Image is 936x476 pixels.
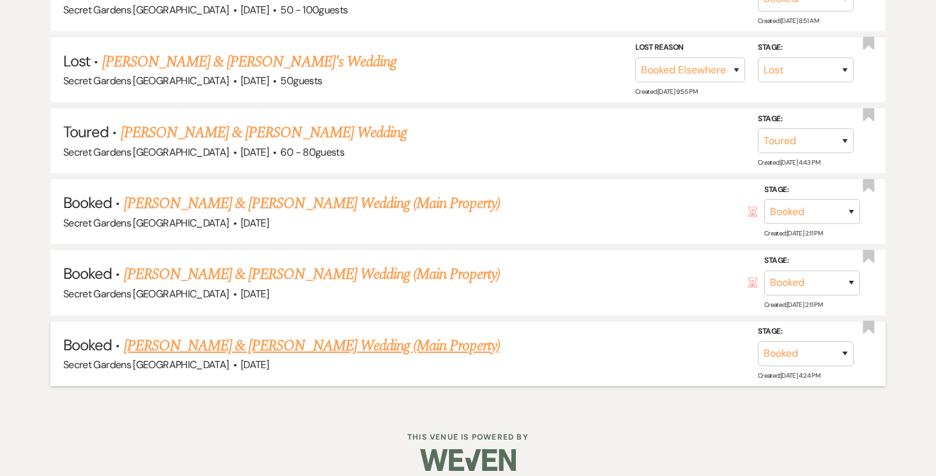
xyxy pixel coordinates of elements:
[280,74,322,87] span: 50 guests
[764,301,822,309] span: Created: [DATE] 2:11 PM
[63,74,229,87] span: Secret Gardens [GEOGRAPHIC_DATA]
[758,112,854,126] label: Stage:
[241,74,269,87] span: [DATE]
[102,50,397,73] a: [PERSON_NAME] & [PERSON_NAME]'s Wedding
[124,334,500,357] a: [PERSON_NAME] & [PERSON_NAME] Wedding (Main Property)
[63,264,112,283] span: Booked
[63,358,229,371] span: Secret Gardens [GEOGRAPHIC_DATA]
[241,358,269,371] span: [DATE]
[758,371,820,380] span: Created: [DATE] 4:24 PM
[241,3,269,17] span: [DATE]
[635,41,745,55] label: Lost Reason
[764,183,860,197] label: Stage:
[63,122,109,142] span: Toured
[63,145,229,159] span: Secret Gardens [GEOGRAPHIC_DATA]
[124,263,500,286] a: [PERSON_NAME] & [PERSON_NAME] Wedding (Main Property)
[758,158,820,167] span: Created: [DATE] 4:43 PM
[121,121,407,144] a: [PERSON_NAME] & [PERSON_NAME] Wedding
[635,87,697,96] span: Created: [DATE] 9:55 PM
[764,229,822,237] span: Created: [DATE] 2:11 PM
[241,287,269,301] span: [DATE]
[758,17,819,25] span: Created: [DATE] 8:51 AM
[280,145,344,159] span: 60 - 80 guests
[758,325,854,339] label: Stage:
[280,3,347,17] span: 50 - 100 guests
[63,287,229,301] span: Secret Gardens [GEOGRAPHIC_DATA]
[63,3,229,17] span: Secret Gardens [GEOGRAPHIC_DATA]
[764,254,860,268] label: Stage:
[63,193,112,212] span: Booked
[124,192,500,215] a: [PERSON_NAME] & [PERSON_NAME] Wedding (Main Property)
[63,335,112,355] span: Booked
[241,216,269,230] span: [DATE]
[63,216,229,230] span: Secret Gardens [GEOGRAPHIC_DATA]
[63,51,90,71] span: Lost
[241,145,269,159] span: [DATE]
[758,41,854,55] label: Stage:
